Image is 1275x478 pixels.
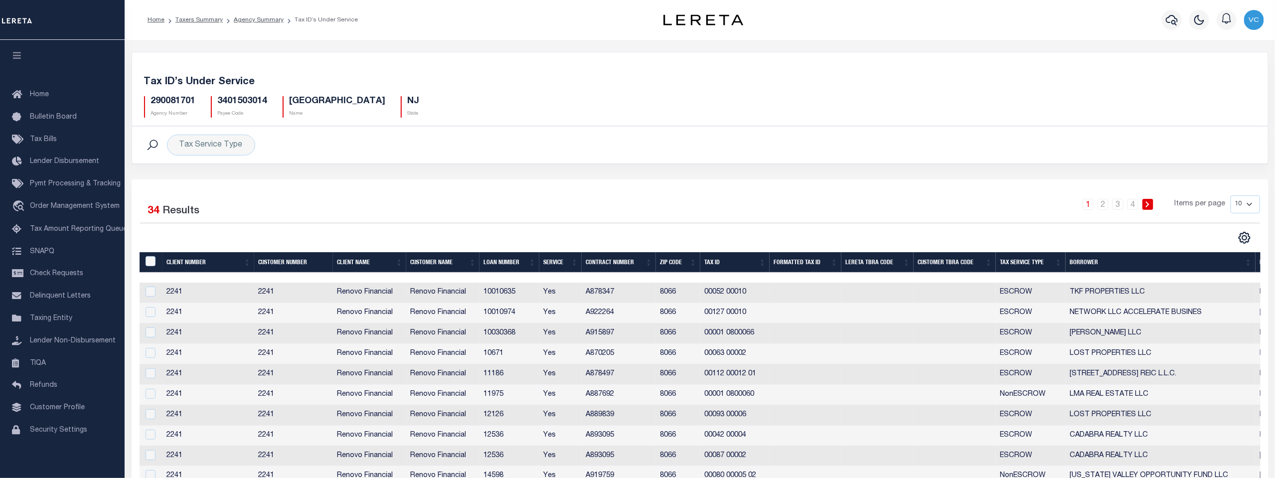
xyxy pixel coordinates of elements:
td: 8066 [656,426,700,446]
span: SNAPQ [30,248,54,255]
td: A915897 [582,323,656,344]
td: Renovo Financial [333,446,406,467]
td: Renovo Financial [406,426,479,446]
td: NonESCROW [996,385,1066,405]
td: 8066 [656,323,700,344]
span: Security Settings [30,427,87,434]
h5: Tax ID’s Under Service [144,76,1256,88]
td: 8066 [656,385,700,405]
h5: 290081701 [151,96,196,107]
td: ESCROW [996,426,1066,446]
td: Renovo Financial [333,303,406,323]
td: 2241 [162,405,254,426]
td: 12126 [479,405,539,426]
span: Tax Bills [30,136,57,143]
td: Renovo Financial [406,323,479,344]
td: 8066 [656,405,700,426]
li: Tax ID’s Under Service [284,15,358,24]
span: Lender Non-Disbursement [30,337,116,344]
td: 8066 [656,364,700,385]
td: 2241 [162,426,254,446]
td: 00042 00004 [700,426,770,446]
td: 2241 [162,385,254,405]
td: [PERSON_NAME] LLC [1066,323,1256,344]
th: Customer Number [254,252,333,273]
td: ESCROW [996,303,1066,323]
td: 00001 0800066 [700,323,770,344]
a: Agency Summary [234,17,284,23]
a: 4 [1127,199,1138,210]
td: Renovo Financial [333,344,406,364]
span: 34 [148,206,160,216]
td: 12536 [479,426,539,446]
td: LOST PROPERTIES LLC [1066,344,1256,364]
td: 8066 [656,283,700,303]
td: Yes [539,344,582,364]
span: Home [30,91,49,98]
td: Renovo Financial [406,405,479,426]
td: A878497 [582,364,656,385]
label: Results [163,203,200,219]
td: 2241 [162,344,254,364]
i: travel_explore [12,200,28,213]
th: LERETA TBRA Code: activate to sort column ascending [841,252,914,273]
td: ESCROW [996,364,1066,385]
td: Yes [539,323,582,344]
p: Agency Number [151,110,196,118]
th: Borrower: activate to sort column ascending [1066,252,1256,273]
td: 00052 00010 [700,283,770,303]
td: Yes [539,364,582,385]
td: [STREET_ADDRESS] REIC L.L.C. [1066,364,1256,385]
span: Taxing Entity [30,315,72,322]
td: A878347 [582,283,656,303]
td: 2241 [254,283,333,303]
span: Refunds [30,382,57,389]
th: Client Name: activate to sort column ascending [333,252,406,273]
img: logo-dark.svg [663,14,743,25]
td: 2241 [162,283,254,303]
th: Service: activate to sort column ascending [539,252,582,273]
span: Check Requests [30,270,83,277]
td: LOST PROPERTIES LLC [1066,405,1256,426]
td: 8066 [656,303,700,323]
th: Formatted Tax ID: activate to sort column ascending [770,252,841,273]
td: A870205 [582,344,656,364]
th: Tax Service Type: activate to sort column ascending [996,252,1066,273]
th: Zip Code: activate to sort column ascending [656,252,700,273]
td: Renovo Financial [333,283,406,303]
td: 10671 [479,344,539,364]
td: Yes [539,303,582,323]
td: TKF PROPERTIES LLC [1066,283,1256,303]
h5: [GEOGRAPHIC_DATA] [290,96,386,107]
td: CADABRA REALTY LLC [1066,446,1256,467]
th: Loan Number: activate to sort column ascending [479,252,539,273]
td: Renovo Financial [333,405,406,426]
span: TIQA [30,359,46,366]
td: 11975 [479,385,539,405]
a: 3 [1113,199,1123,210]
td: 2241 [162,303,254,323]
th: Customer TBRA Code: activate to sort column ascending [914,252,996,273]
td: ESCROW [996,323,1066,344]
td: 10010635 [479,283,539,303]
td: 2241 [162,446,254,467]
td: 2241 [254,385,333,405]
td: A887692 [582,385,656,405]
td: 10030368 [479,323,539,344]
span: Items per page [1175,199,1226,210]
img: svg+xml;base64,PHN2ZyB4bWxucz0iaHR0cDovL3d3dy53My5vcmcvMjAwMC9zdmciIHBvaW50ZXItZXZlbnRzPSJub25lIi... [1244,10,1264,30]
th: Customer Name: activate to sort column ascending [406,252,479,273]
td: 2241 [254,344,333,364]
td: 00087 00002 [700,446,770,467]
td: 8066 [656,446,700,467]
p: Payee Code [218,110,268,118]
span: Bulletin Board [30,114,77,121]
td: Renovo Financial [333,364,406,385]
span: Delinquent Letters [30,293,91,300]
td: Renovo Financial [406,344,479,364]
td: A889839 [582,405,656,426]
td: Renovo Financial [333,385,406,405]
td: 11186 [479,364,539,385]
td: 2241 [254,303,333,323]
td: 10010974 [479,303,539,323]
